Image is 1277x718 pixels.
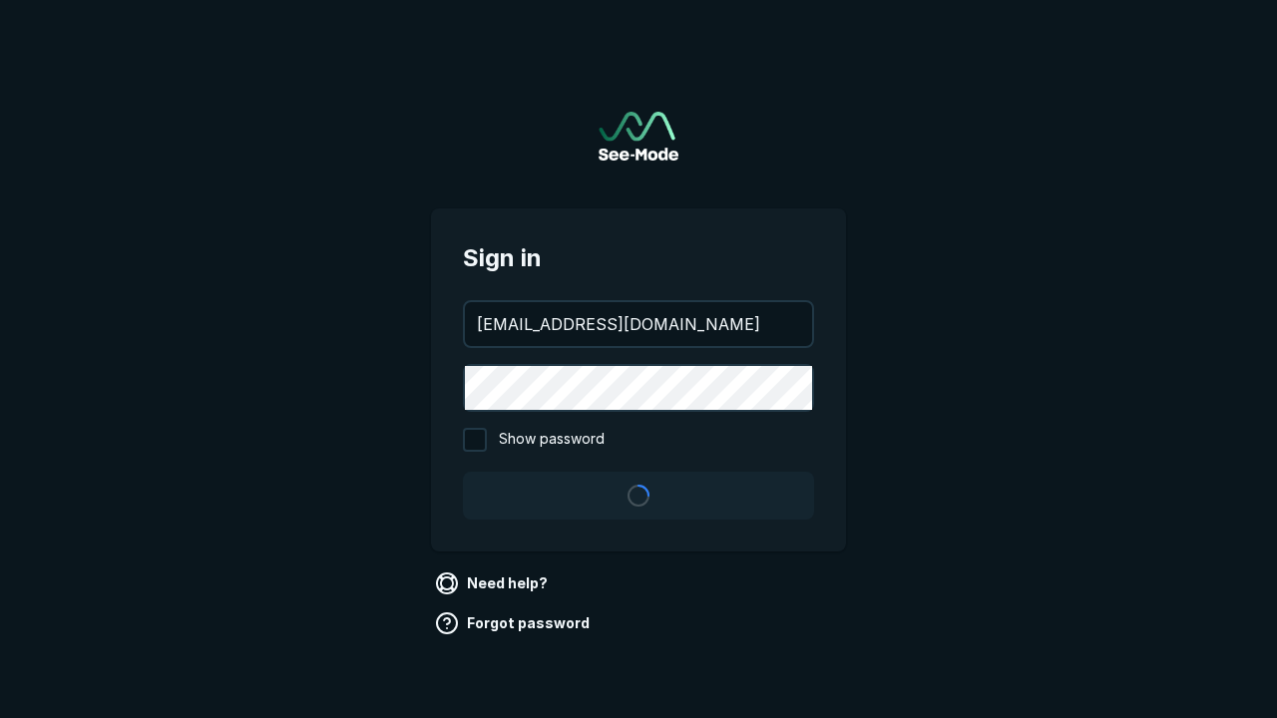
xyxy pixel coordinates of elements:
input: your@email.com [465,302,812,346]
a: Forgot password [431,607,598,639]
img: See-Mode Logo [599,112,678,161]
a: Go to sign in [599,112,678,161]
span: Sign in [463,240,814,276]
a: Need help? [431,567,556,599]
span: Show password [499,428,605,452]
